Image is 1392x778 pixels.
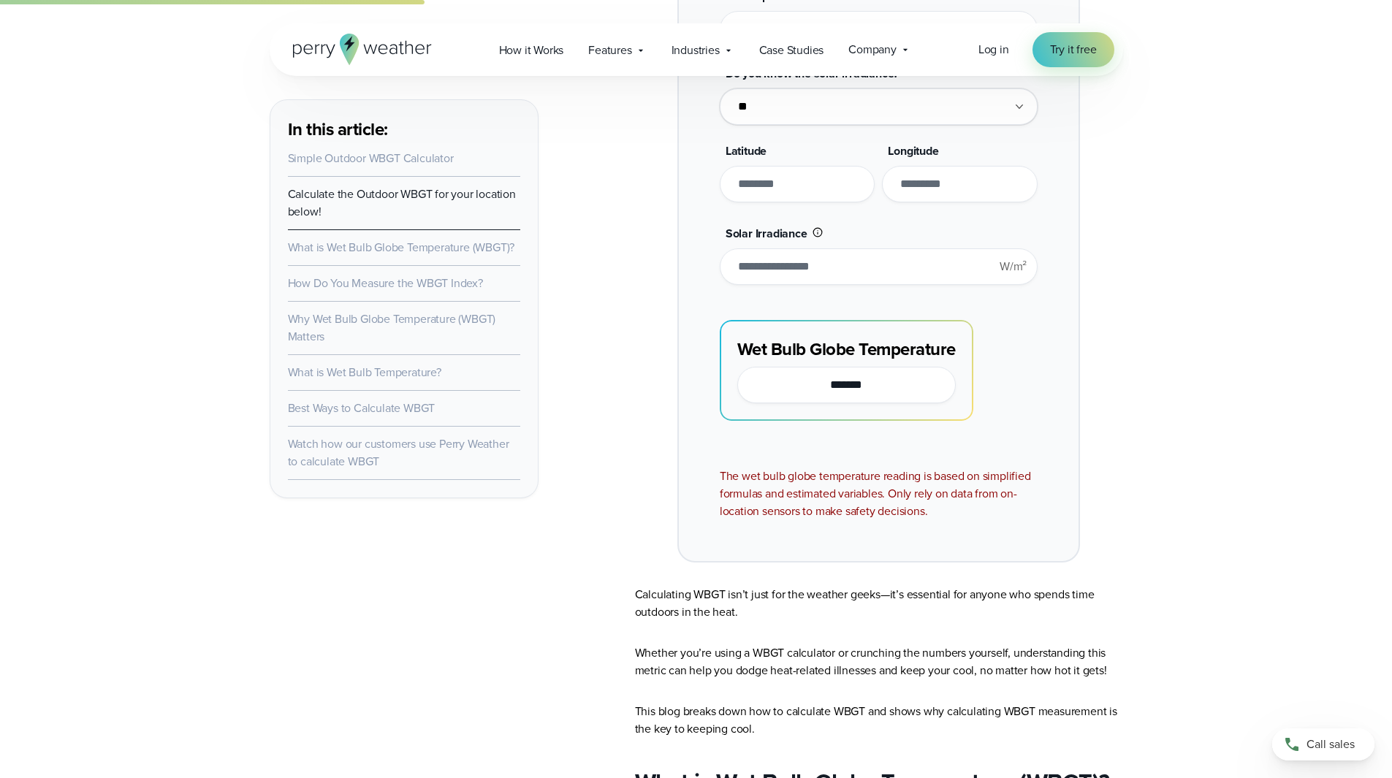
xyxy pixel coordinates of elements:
[747,35,837,65] a: Case Studies
[288,275,483,291] a: How Do You Measure the WBGT Index?
[888,142,938,159] span: Longitude
[1032,32,1114,67] a: Try it free
[288,239,515,256] a: What is Wet Bulb Globe Temperature (WBGT)?
[288,186,516,220] a: Calculate the Outdoor WBGT for your location below!
[588,42,631,59] span: Features
[288,400,436,416] a: Best Ways to Calculate WBGT
[487,35,577,65] a: How it Works
[635,703,1123,738] p: This blog breaks down how to calculate WBGT and shows why calculating WBGT measurement is the key...
[726,225,807,242] span: Solar Irradiance
[672,42,720,59] span: Industries
[499,42,564,59] span: How it Works
[759,42,824,59] span: Case Studies
[288,435,509,470] a: Watch how our customers use Perry Weather to calculate WBGT
[288,364,441,381] a: What is Wet Bulb Temperature?
[288,310,496,345] a: Why Wet Bulb Globe Temperature (WBGT) Matters
[1307,736,1355,753] span: Call sales
[1272,728,1374,760] a: Call sales
[720,468,1038,520] div: The wet bulb globe temperature reading is based on simplified formulas and estimated variables. O...
[635,644,1123,679] p: Whether you’re using a WBGT calculator or crunching the numbers yourself, understanding this metr...
[1050,41,1097,58] span: Try it free
[288,150,454,167] a: Simple Outdoor WBGT Calculator
[726,142,767,159] span: Latitude
[848,41,897,58] span: Company
[288,118,520,141] h3: In this article:
[978,41,1009,58] a: Log in
[635,586,1123,621] p: Calculating WBGT isn’t just for the weather geeks—it’s essential for anyone who spends time outdo...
